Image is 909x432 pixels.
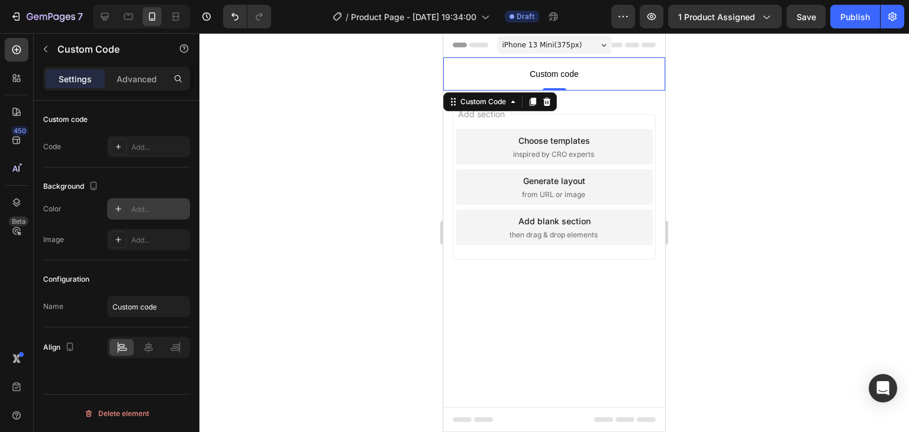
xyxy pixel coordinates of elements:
[84,407,149,421] div: Delete element
[517,11,534,22] span: Draft
[5,5,88,28] button: 7
[11,126,28,136] div: 450
[57,42,158,56] p: Custom Code
[43,340,77,356] div: Align
[43,204,62,214] div: Color
[117,73,157,85] p: Advanced
[78,9,83,24] p: 7
[840,11,870,23] div: Publish
[43,301,63,312] div: Name
[43,179,101,195] div: Background
[678,11,755,23] span: 1 product assigned
[43,234,64,245] div: Image
[668,5,782,28] button: 1 product assigned
[43,404,190,423] button: Delete element
[43,114,88,125] div: Custom code
[131,142,187,153] div: Add...
[131,204,187,215] div: Add...
[786,5,826,28] button: Save
[797,12,816,22] span: Save
[443,33,665,432] iframe: Design area
[43,141,61,152] div: Code
[131,235,187,246] div: Add...
[869,374,897,402] div: Open Intercom Messenger
[346,11,349,23] span: /
[351,11,476,23] span: Product Page - [DATE] 19:34:00
[830,5,880,28] button: Publish
[43,274,89,285] div: Configuration
[9,217,28,226] div: Beta
[223,5,271,28] div: Undo/Redo
[59,73,92,85] p: Settings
